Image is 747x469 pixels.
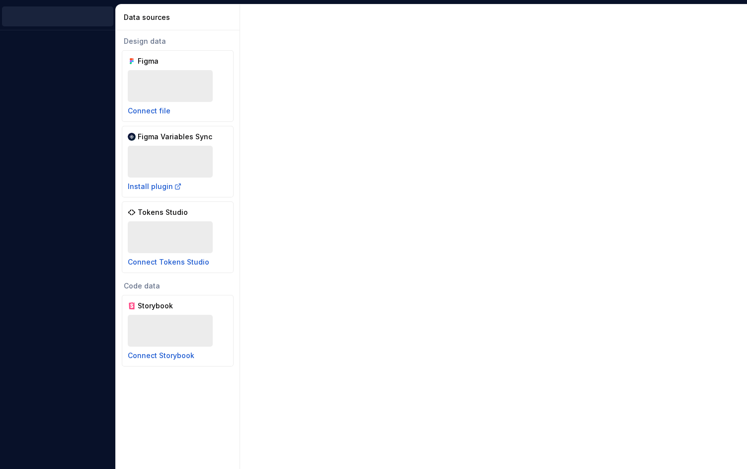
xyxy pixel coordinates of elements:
[138,207,188,217] div: Tokens Studio
[122,201,234,273] a: Tokens StudioConnect Tokens Studio
[138,132,212,142] div: Figma Variables Sync
[128,182,182,191] button: Install plugin
[128,106,170,116] button: Connect file
[122,281,234,291] div: Code data
[122,50,234,122] a: FigmaConnect file
[122,36,234,46] div: Design data
[138,56,185,66] div: Figma
[128,257,209,267] button: Connect Tokens Studio
[128,351,194,361] button: Connect Storybook
[124,12,236,22] div: Data sources
[122,295,234,367] a: StorybookConnect Storybook
[122,126,234,197] a: Figma Variables SyncInstall plugin
[138,301,185,311] div: Storybook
